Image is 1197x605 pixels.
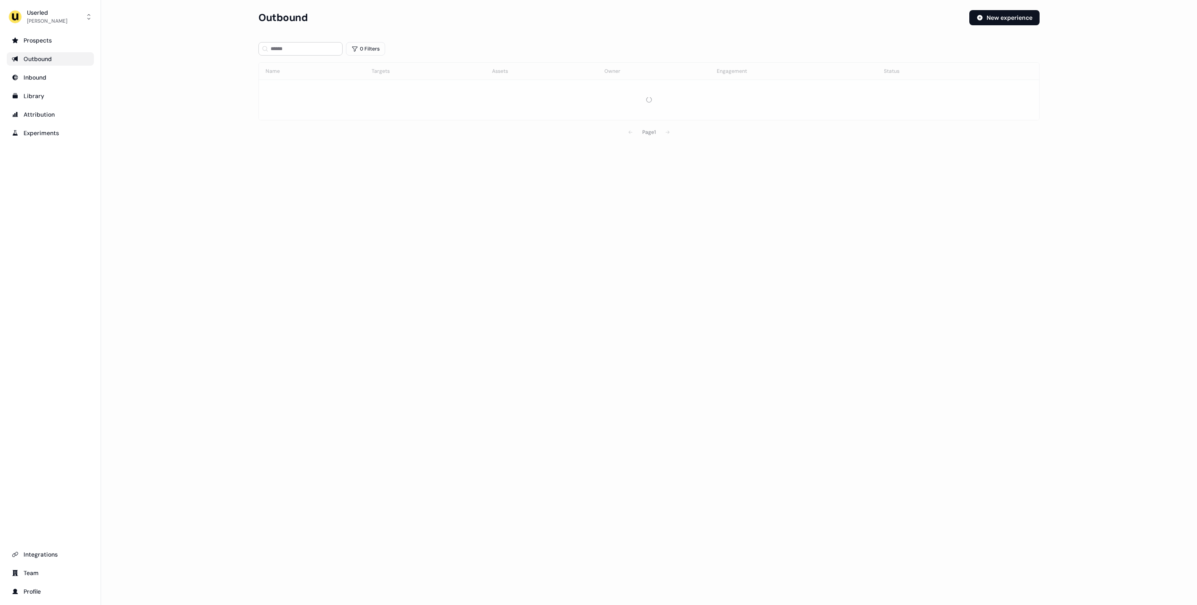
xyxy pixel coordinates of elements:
[7,71,94,84] a: Go to Inbound
[7,34,94,47] a: Go to prospects
[7,7,94,27] button: Userled[PERSON_NAME]
[7,585,94,598] a: Go to profile
[12,110,89,119] div: Attribution
[7,52,94,66] a: Go to outbound experience
[7,566,94,580] a: Go to team
[12,587,89,596] div: Profile
[12,550,89,559] div: Integrations
[7,126,94,140] a: Go to experiments
[27,8,65,17] div: Userled
[258,11,305,24] h3: Outbound
[12,36,89,45] div: Prospects
[346,42,383,56] button: 0 Filters
[12,129,89,137] div: Experiments
[12,569,89,577] div: Team
[7,89,94,103] a: Go to templates
[12,55,89,63] div: Outbound
[12,73,89,82] div: Inbound
[7,548,94,561] a: Go to integrations
[27,17,65,25] div: [PERSON_NAME]
[12,92,89,100] div: Library
[7,108,94,121] a: Go to attribution
[971,10,1040,25] button: New experience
